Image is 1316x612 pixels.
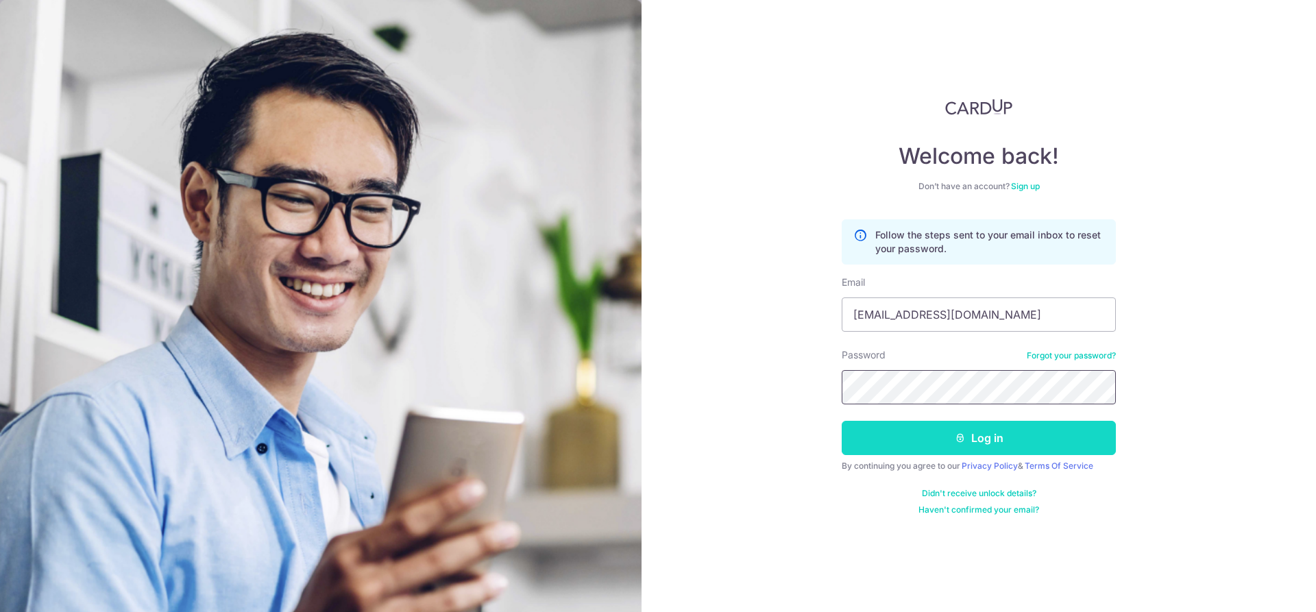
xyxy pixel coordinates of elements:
a: Sign up [1011,181,1040,191]
a: Didn't receive unlock details? [922,488,1036,499]
h4: Welcome back! [842,143,1116,170]
label: Password [842,348,886,362]
a: Privacy Policy [962,461,1018,471]
label: Email [842,276,865,289]
a: Forgot your password? [1027,350,1116,361]
input: Enter your Email [842,297,1116,332]
div: By continuing you agree to our & [842,461,1116,472]
a: Haven't confirmed your email? [918,504,1039,515]
p: Follow the steps sent to your email inbox to reset your password. [875,228,1104,256]
button: Log in [842,421,1116,455]
img: CardUp Logo [945,99,1012,115]
a: Terms Of Service [1025,461,1093,471]
div: Don’t have an account? [842,181,1116,192]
